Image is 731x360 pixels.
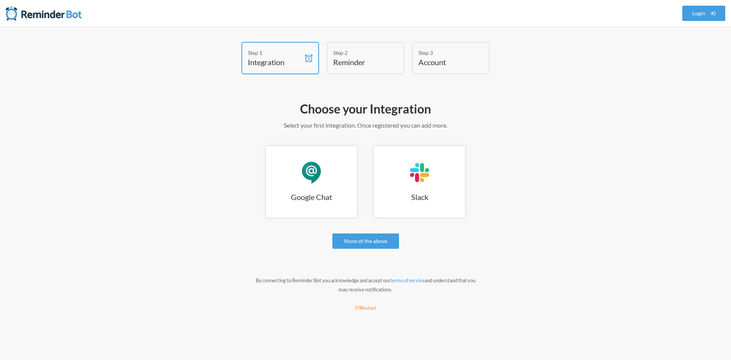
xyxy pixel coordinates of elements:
[418,49,472,57] div: Step 3
[355,305,376,311] small: Restart
[374,192,465,202] h3: Slack
[333,49,386,57] div: Step 2
[6,6,82,21] img: Reminder Bot
[390,277,425,283] a: terms of service
[332,234,399,249] a: None of the above
[145,101,586,117] h2: Choose your Integration
[248,49,301,57] div: Step 1
[333,57,386,67] h4: Reminder
[418,57,472,67] h4: Account
[256,277,476,293] small: By connecting to Reminder Bot you acknowledge and accept our and understand that you may receive ...
[266,192,357,202] h3: Google Chat
[682,6,726,21] a: Login
[248,57,301,67] h4: Integration
[145,121,586,130] p: Select your first integration. Once registered you can add more.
